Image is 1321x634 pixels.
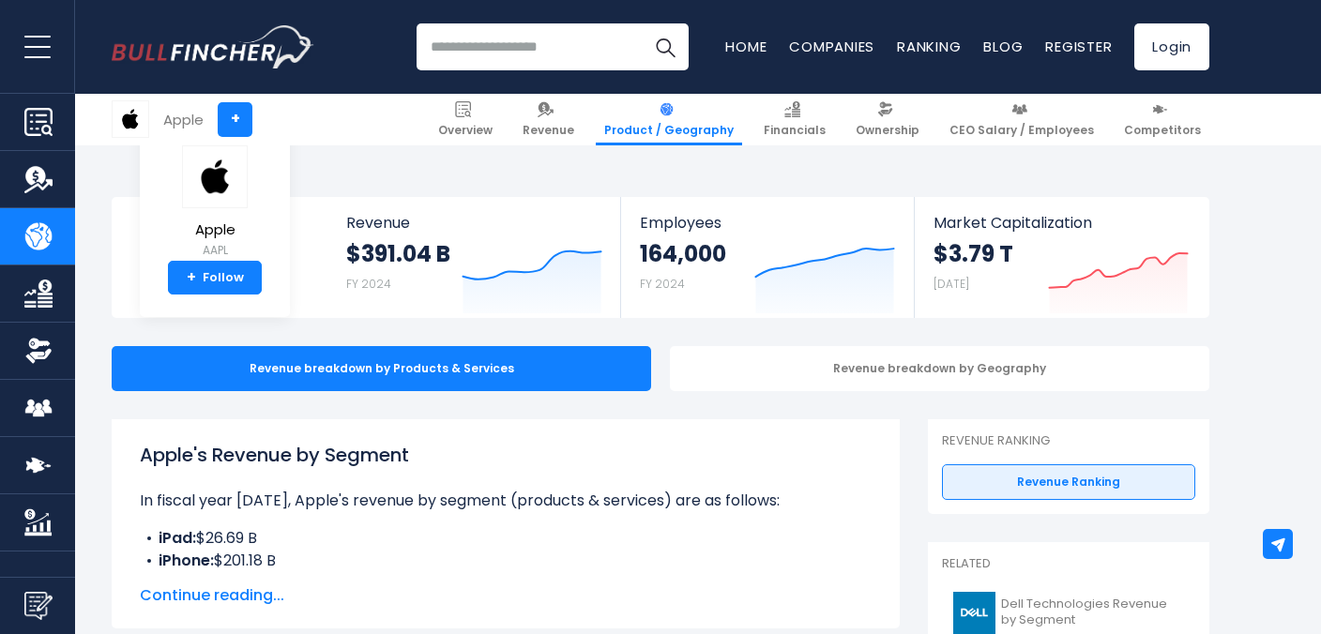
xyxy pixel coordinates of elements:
div: Apple [163,109,204,130]
span: Revenue [346,214,602,232]
a: Go to homepage [112,25,313,68]
img: AAPL logo [113,101,148,137]
small: [DATE] [934,276,969,292]
span: CEO Salary / Employees [949,123,1094,138]
img: AAPL logo [182,145,248,208]
span: Apple [182,222,248,238]
b: iPhone: [159,550,214,571]
a: Blog [983,37,1023,56]
a: Financials [755,94,834,145]
strong: $3.79 T [934,239,1013,268]
a: Competitors [1116,94,1209,145]
a: Employees 164,000 FY 2024 [621,197,913,318]
span: Dell Technologies Revenue by Segment [1001,596,1184,628]
strong: $391.04 B [346,239,450,268]
a: +Follow [168,261,262,294]
small: FY 2024 [346,276,391,292]
p: Revenue Ranking [942,433,1195,449]
li: $201.18 B [140,550,872,572]
div: Revenue breakdown by Geography [670,346,1209,391]
a: Home [725,37,767,56]
span: Overview [438,123,493,138]
a: Ownership [847,94,928,145]
small: FY 2024 [640,276,685,292]
img: Bullfincher logo [112,25,314,68]
p: In fiscal year [DATE], Apple's revenue by segment (products & services) are as follows: [140,490,872,512]
img: DELL logo [953,592,995,634]
span: Product / Geography [604,123,734,138]
span: Employees [640,214,894,232]
a: Register [1045,37,1112,56]
a: + [218,102,252,137]
strong: + [187,269,196,286]
small: AAPL [182,242,248,259]
a: CEO Salary / Employees [941,94,1102,145]
li: $26.69 B [140,527,872,550]
img: Ownership [24,337,53,365]
span: Revenue [523,123,574,138]
b: iPad: [159,527,196,549]
a: Market Capitalization $3.79 T [DATE] [915,197,1207,318]
button: Search [642,23,689,70]
a: Revenue Ranking [942,464,1195,500]
a: Product / Geography [596,94,742,145]
span: Competitors [1124,123,1201,138]
h1: Apple's Revenue by Segment [140,441,872,469]
a: Overview [430,94,501,145]
a: Ranking [897,37,961,56]
div: Revenue breakdown by Products & Services [112,346,651,391]
span: Continue reading... [140,584,872,607]
a: Apple AAPL [181,144,249,262]
strong: 164,000 [640,239,726,268]
a: Revenue $391.04 B FY 2024 [327,197,621,318]
a: Companies [789,37,874,56]
a: Login [1134,23,1209,70]
p: Related [942,556,1195,572]
span: Market Capitalization [934,214,1189,232]
span: Financials [764,123,826,138]
a: Revenue [514,94,583,145]
span: Ownership [856,123,919,138]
